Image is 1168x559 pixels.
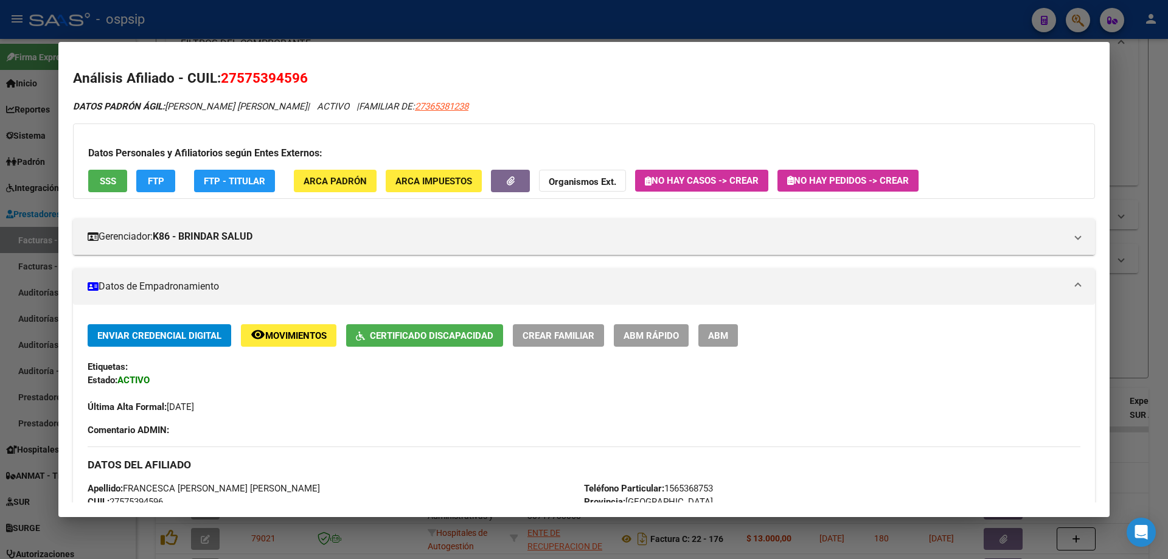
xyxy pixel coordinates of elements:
mat-expansion-panel-header: Gerenciador:K86 - BRINDAR SALUD [73,218,1095,255]
span: 27575394596 [88,496,163,507]
button: ABM [698,324,738,347]
button: Certificado Discapacidad [346,324,503,347]
mat-expansion-panel-header: Datos de Empadronamiento [73,268,1095,305]
h2: Análisis Afiliado - CUIL: [73,68,1095,89]
button: SSS [88,170,127,192]
span: [GEOGRAPHIC_DATA] [584,496,713,507]
button: Crear Familiar [513,324,604,347]
strong: Etiquetas: [88,361,128,372]
mat-panel-title: Datos de Empadronamiento [88,279,1066,294]
h3: DATOS DEL AFILIADO [88,458,1080,471]
button: Enviar Credencial Digital [88,324,231,347]
span: FTP - Titular [204,176,265,187]
span: Enviar Credencial Digital [97,330,221,341]
button: ABM Rápido [614,324,689,347]
button: Organismos Ext. [539,170,626,192]
span: Certificado Discapacidad [370,330,493,341]
span: No hay casos -> Crear [645,175,759,186]
span: 27575394596 [221,70,308,86]
span: Crear Familiar [523,330,594,341]
button: ARCA Padrón [294,170,377,192]
i: | ACTIVO | [73,101,468,112]
button: Movimientos [241,324,336,347]
button: No hay casos -> Crear [635,170,768,192]
span: 27365381238 [415,101,468,112]
span: FAMILIAR DE: [359,101,468,112]
span: [PERSON_NAME] [PERSON_NAME] [73,101,307,112]
span: ABM Rápido [624,330,679,341]
strong: Provincia: [584,496,625,507]
button: No hay Pedidos -> Crear [777,170,919,192]
strong: Apellido: [88,483,123,494]
span: FRANCESCA [PERSON_NAME] [PERSON_NAME] [88,483,320,494]
button: FTP - Titular [194,170,275,192]
span: SSS [100,176,116,187]
span: No hay Pedidos -> Crear [787,175,909,186]
button: ARCA Impuestos [386,170,482,192]
span: [DATE] [88,401,194,412]
strong: Estado: [88,375,117,386]
span: 1565368753 [584,483,713,494]
mat-icon: remove_red_eye [251,327,265,342]
span: ARCA Impuestos [395,176,472,187]
strong: Comentario ADMIN: [88,425,169,436]
strong: Última Alta Formal: [88,401,167,412]
span: ARCA Padrón [304,176,367,187]
strong: Organismos Ext. [549,176,616,187]
span: FTP [148,176,164,187]
strong: ACTIVO [117,375,150,386]
strong: DATOS PADRÓN ÁGIL: [73,101,165,112]
mat-panel-title: Gerenciador: [88,229,1066,244]
strong: Teléfono Particular: [584,483,664,494]
span: ABM [708,330,728,341]
strong: K86 - BRINDAR SALUD [153,229,252,244]
h3: Datos Personales y Afiliatorios según Entes Externos: [88,146,1080,161]
button: FTP [136,170,175,192]
span: Movimientos [265,330,327,341]
strong: CUIL: [88,496,109,507]
div: Open Intercom Messenger [1127,518,1156,547]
